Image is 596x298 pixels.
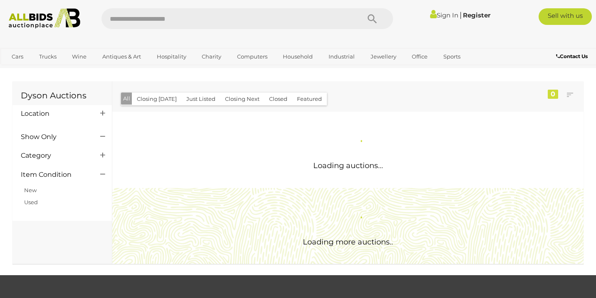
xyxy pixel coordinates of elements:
[21,91,104,100] h1: Dyson Auctions
[67,50,92,64] a: Wine
[97,50,146,64] a: Antiques & Art
[556,53,588,59] b: Contact Us
[21,110,88,117] h4: Location
[121,93,132,105] button: All
[277,50,318,64] a: Household
[21,171,88,178] h4: Item Condition
[196,50,227,64] a: Charity
[220,93,265,105] button: Closing Next
[24,199,38,205] a: Used
[21,152,88,159] h4: Category
[463,11,490,19] a: Register
[406,50,433,64] a: Office
[556,52,590,61] a: Contact Us
[351,8,393,29] button: Search
[151,50,192,64] a: Hospitality
[438,50,466,64] a: Sports
[264,93,292,105] button: Closed
[430,11,458,19] a: Sign In
[24,187,37,193] a: New
[292,93,327,105] button: Featured
[132,93,182,105] button: Closing [DATE]
[323,50,360,64] a: Industrial
[34,50,62,64] a: Trucks
[6,64,76,77] a: [GEOGRAPHIC_DATA]
[548,90,558,99] div: 0
[5,8,84,29] img: Allbids.com.au
[181,93,220,105] button: Just Listed
[21,133,88,141] h4: Show Only
[232,50,273,64] a: Computers
[539,8,592,25] a: Sell with us
[365,50,402,64] a: Jewellery
[460,10,462,20] span: |
[313,161,383,170] span: Loading auctions...
[303,237,393,247] span: Loading more auctions..
[6,50,29,64] a: Cars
